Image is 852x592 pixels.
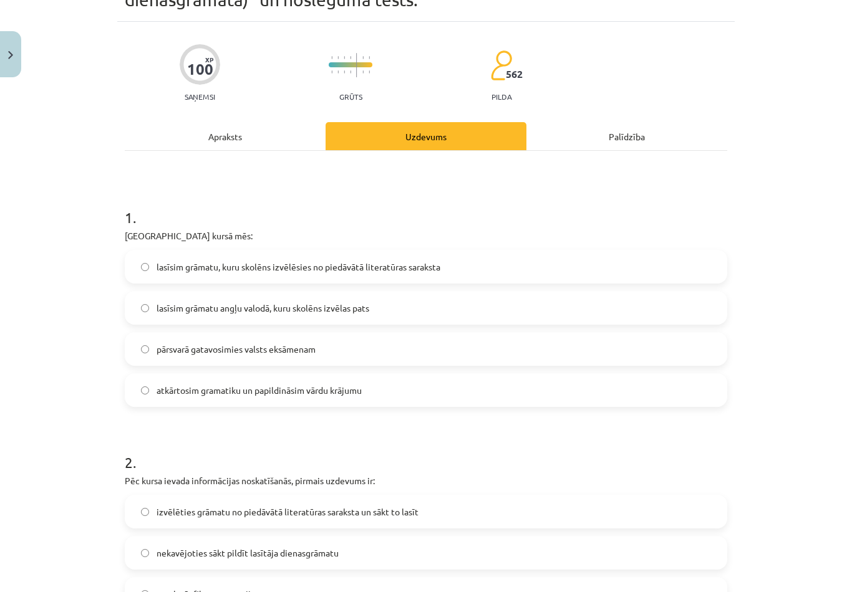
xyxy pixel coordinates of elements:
h1: 2 . [125,432,727,470]
span: izvēlēties grāmatu no piedāvātā literatūras saraksta un sākt to lasīt [157,505,419,518]
img: icon-short-line-57e1e144782c952c97e751825c79c345078a6d821885a25fce030b3d8c18986b.svg [362,56,364,59]
p: pilda [491,92,511,101]
div: Palīdzība [526,122,727,150]
p: [GEOGRAPHIC_DATA] kursā mēs: [125,229,727,242]
img: icon-short-line-57e1e144782c952c97e751825c79c345078a6d821885a25fce030b3d8c18986b.svg [369,70,370,74]
span: lasīsim grāmatu, kuru skolēns izvēlēsies no piedāvātā literatūras saraksta [157,260,440,274]
img: icon-short-line-57e1e144782c952c97e751825c79c345078a6d821885a25fce030b3d8c18986b.svg [350,70,351,74]
img: icon-short-line-57e1e144782c952c97e751825c79c345078a6d821885a25fce030b3d8c18986b.svg [344,70,345,74]
div: Uzdevums [326,122,526,150]
img: icon-short-line-57e1e144782c952c97e751825c79c345078a6d821885a25fce030b3d8c18986b.svg [369,56,370,59]
img: icon-short-line-57e1e144782c952c97e751825c79c345078a6d821885a25fce030b3d8c18986b.svg [331,56,332,59]
img: icon-short-line-57e1e144782c952c97e751825c79c345078a6d821885a25fce030b3d8c18986b.svg [344,56,345,59]
span: lasīsim grāmatu angļu valodā, kuru skolēns izvēlas pats [157,302,369,315]
h1: 1 . [125,187,727,226]
input: pārsvarā gatavosimies valsts eksāmenam [141,345,149,353]
p: Pēc kursa ievada informācijas noskatīšanās, pirmais uzdevums ir: [125,474,727,487]
input: lasīsim grāmatu angļu valodā, kuru skolēns izvēlas pats [141,304,149,312]
img: icon-long-line-d9ea69661e0d244f92f715978eff75569469978d946b2353a9bb055b3ed8787d.svg [356,53,357,77]
span: atkārtosim gramatiku un papildināsim vārdu krājumu [157,384,362,397]
img: icon-close-lesson-0947bae3869378f0d4975bcd49f059093ad1ed9edebbc8119c70593378902aed.svg [8,51,13,59]
img: students-c634bb4e5e11cddfef0936a35e636f08e4e9abd3cc4e673bd6f9a4125e45ecb1.svg [490,50,512,81]
input: lasīsim grāmatu, kuru skolēns izvēlēsies no piedāvātā literatūras saraksta [141,263,149,271]
img: icon-short-line-57e1e144782c952c97e751825c79c345078a6d821885a25fce030b3d8c18986b.svg [362,70,364,74]
input: nekavējoties sākt pildīt lasītāja dienasgrāmatu [141,549,149,557]
div: 100 [187,60,213,78]
img: icon-short-line-57e1e144782c952c97e751825c79c345078a6d821885a25fce030b3d8c18986b.svg [350,56,351,59]
span: XP [205,56,213,63]
span: 562 [506,69,523,80]
img: icon-short-line-57e1e144782c952c97e751825c79c345078a6d821885a25fce030b3d8c18986b.svg [337,56,339,59]
input: izvēlēties grāmatu no piedāvātā literatūras saraksta un sākt to lasīt [141,508,149,516]
img: icon-short-line-57e1e144782c952c97e751825c79c345078a6d821885a25fce030b3d8c18986b.svg [331,70,332,74]
input: atkārtosim gramatiku un papildināsim vārdu krājumu [141,386,149,394]
p: Grūts [339,92,362,101]
span: pārsvarā gatavosimies valsts eksāmenam [157,343,316,356]
p: Saņemsi [180,92,220,101]
span: nekavējoties sākt pildīt lasītāja dienasgrāmatu [157,547,339,560]
div: Apraksts [125,122,326,150]
img: icon-short-line-57e1e144782c952c97e751825c79c345078a6d821885a25fce030b3d8c18986b.svg [337,70,339,74]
